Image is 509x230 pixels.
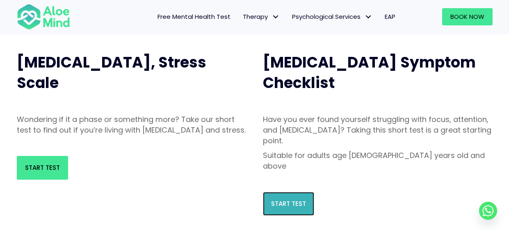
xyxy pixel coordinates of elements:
[157,12,231,21] span: Free Mental Health Test
[237,8,286,25] a: TherapyTherapy: submenu
[271,199,306,208] span: Start Test
[263,192,314,216] a: Start Test
[151,8,237,25] a: Free Mental Health Test
[17,52,206,93] span: [MEDICAL_DATA], Stress Scale
[442,8,493,25] a: Book Now
[363,11,374,23] span: Psychological Services: submenu
[450,12,484,21] span: Book Now
[379,8,402,25] a: EAP
[263,52,476,93] span: [MEDICAL_DATA] Symptom Checklist
[385,12,395,21] span: EAP
[292,12,372,21] span: Psychological Services
[263,150,493,171] p: Suitable for adults age [DEMOGRAPHIC_DATA] years old and above
[81,8,402,25] nav: Menu
[25,163,60,172] span: Start Test
[263,114,493,146] p: Have you ever found yourself struggling with focus, attention, and [MEDICAL_DATA]? Taking this sh...
[243,12,280,21] span: Therapy
[17,156,68,180] a: Start Test
[17,114,247,135] p: Wondering if it a phase or something more? Take our short test to find out if you’re living with ...
[286,8,379,25] a: Psychological ServicesPsychological Services: submenu
[479,202,497,220] a: Whatsapp
[17,3,70,30] img: Aloe mind Logo
[270,11,282,23] span: Therapy: submenu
